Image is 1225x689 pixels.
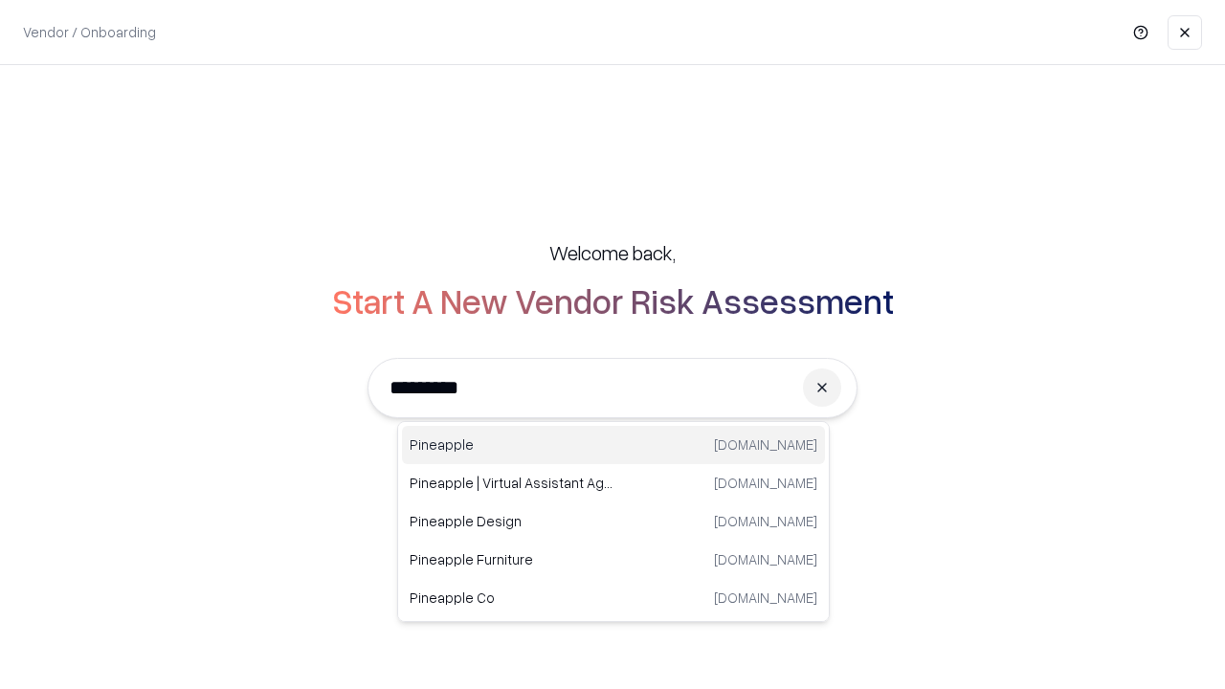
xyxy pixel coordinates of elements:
h5: Welcome back, [549,239,676,266]
div: Suggestions [397,421,830,622]
p: Pineapple [410,434,613,455]
p: Pineapple | Virtual Assistant Agency [410,473,613,493]
p: Pineapple Co [410,588,613,608]
p: [DOMAIN_NAME] [714,549,817,569]
h2: Start A New Vendor Risk Assessment [332,281,894,320]
p: Vendor / Onboarding [23,22,156,42]
p: Pineapple Design [410,511,613,531]
p: [DOMAIN_NAME] [714,434,817,455]
p: [DOMAIN_NAME] [714,473,817,493]
p: Pineapple Furniture [410,549,613,569]
p: [DOMAIN_NAME] [714,588,817,608]
p: [DOMAIN_NAME] [714,511,817,531]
